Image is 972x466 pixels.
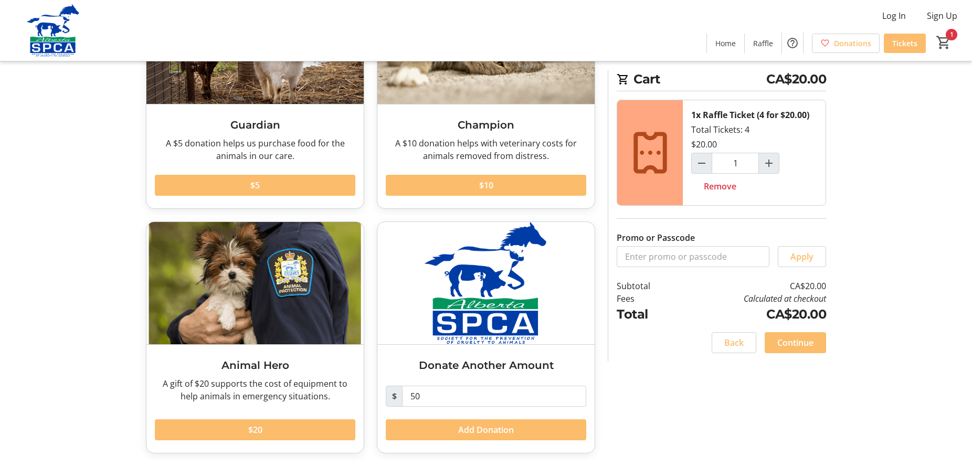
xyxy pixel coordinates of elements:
[884,34,926,53] a: Tickets
[715,38,736,49] span: Home
[386,357,586,373] h3: Donate Another Amount
[766,70,826,89] span: CA$20.00
[386,137,586,162] div: A $10 donation helps with veterinary costs for animals removed from distress.
[458,423,514,436] span: Add Donation
[248,423,262,436] span: $20
[683,100,826,205] div: Total Tickets: 4
[617,292,678,305] td: Fees
[707,34,744,53] a: Home
[617,246,769,267] input: Enter promo or passcode
[250,179,260,192] span: $5
[155,117,355,133] h3: Guardian
[678,292,826,305] td: Calculated at checkout
[617,280,678,292] td: Subtotal
[704,180,736,193] span: Remove
[790,250,813,263] span: Apply
[918,7,966,24] button: Sign Up
[691,176,749,197] button: Remove
[155,137,355,162] div: A $5 donation helps us purchase food for the animals in our care.
[377,222,595,344] img: Donate Another Amount
[874,7,914,24] button: Log In
[479,179,493,192] span: $10
[146,222,364,344] img: Animal Hero
[386,117,586,133] h3: Champion
[834,38,871,49] span: Donations
[155,357,355,373] h3: Animal Hero
[759,153,779,173] button: Increment by one
[934,33,953,52] button: Cart
[927,9,957,22] span: Sign Up
[691,138,717,151] div: $20.00
[712,332,756,353] button: Back
[617,231,695,244] label: Promo or Passcode
[386,419,586,440] button: Add Donation
[724,336,744,349] span: Back
[782,33,803,54] button: Help
[155,377,355,403] div: A gift of $20 supports the cost of equipment to help animals in emergency situations.
[678,305,826,324] td: CA$20.00
[812,34,880,53] a: Donations
[777,336,813,349] span: Continue
[6,4,100,57] img: Alberta SPCA's Logo
[617,305,678,324] td: Total
[882,9,906,22] span: Log In
[386,386,403,407] span: $
[778,246,826,267] button: Apply
[753,38,773,49] span: Raffle
[692,153,712,173] button: Decrement by one
[892,38,917,49] span: Tickets
[155,175,355,196] button: $5
[678,280,826,292] td: CA$20.00
[745,34,781,53] a: Raffle
[712,153,759,174] input: Raffle Ticket (4 for $20.00) Quantity
[617,70,826,91] h2: Cart
[402,386,586,407] input: Donation Amount
[765,332,826,353] button: Continue
[155,419,355,440] button: $20
[691,109,809,121] div: 1x Raffle Ticket (4 for $20.00)
[386,175,586,196] button: $10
